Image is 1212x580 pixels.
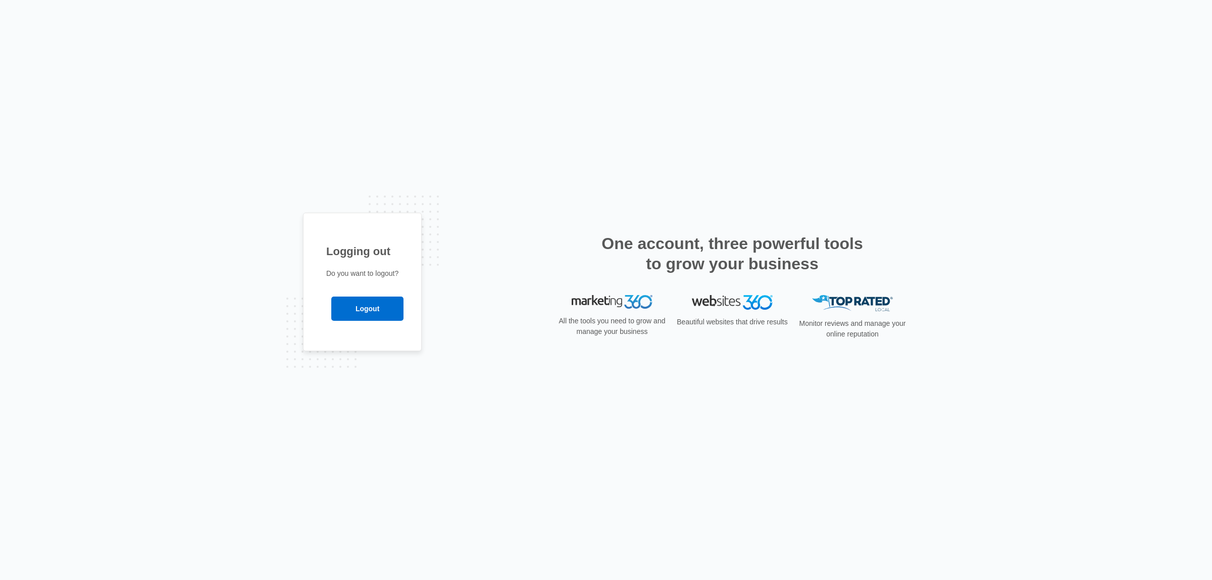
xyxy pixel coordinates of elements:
p: Beautiful websites that drive results [676,317,789,327]
h2: One account, three powerful tools to grow your business [598,233,866,274]
img: Top Rated Local [812,295,893,312]
input: Logout [331,297,403,321]
img: Websites 360 [692,295,773,310]
h1: Logging out [326,243,398,260]
p: All the tools you need to grow and manage your business [555,316,669,337]
p: Do you want to logout? [326,268,398,279]
p: Monitor reviews and manage your online reputation [796,318,909,340]
img: Marketing 360 [572,295,652,309]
